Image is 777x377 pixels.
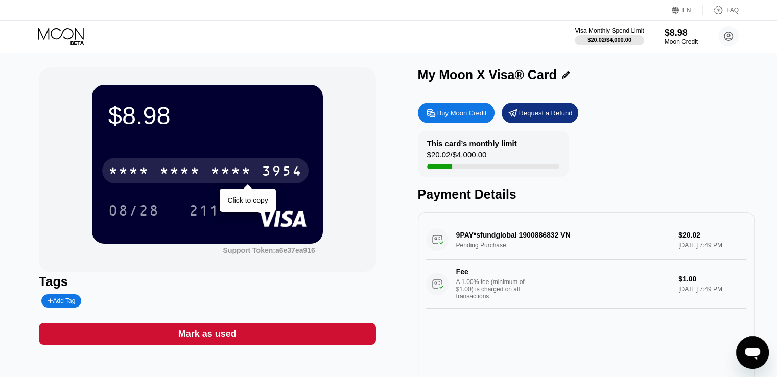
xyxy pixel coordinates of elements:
div: 08/28 [108,204,159,220]
div: Buy Moon Credit [418,103,495,123]
div: My Moon X Visa® Card [418,67,557,82]
iframe: Button to launch messaging window [736,336,769,369]
div: Payment Details [418,187,755,202]
div: Moon Credit [665,38,698,45]
div: $1.00 [678,275,746,283]
div: Support Token: a6e37ea916 [223,246,315,254]
div: FAQ [726,7,739,14]
div: EN [672,5,703,15]
div: Add Tag [41,294,81,308]
div: Support Token:a6e37ea916 [223,246,315,254]
div: A 1.00% fee (minimum of $1.00) is charged on all transactions [456,278,533,300]
div: 211 [181,198,227,223]
div: Visa Monthly Spend Limit$20.02/$4,000.00 [575,27,644,45]
div: This card’s monthly limit [427,139,517,148]
div: $20.02 / $4,000.00 [427,150,487,164]
div: Add Tag [48,297,75,304]
div: 3954 [262,164,302,180]
div: Fee [456,268,528,276]
div: Click to copy [227,196,268,204]
div: Visa Monthly Spend Limit [575,27,644,34]
div: Request a Refund [519,109,573,117]
div: EN [682,7,691,14]
div: 08/28 [101,198,167,223]
div: $8.98 [665,28,698,38]
div: [DATE] 7:49 PM [678,286,746,293]
div: $8.98Moon Credit [665,28,698,45]
div: Request a Refund [502,103,578,123]
div: $8.98 [108,101,307,130]
div: Tags [39,274,375,289]
div: FAQ [703,5,739,15]
div: $20.02 / $4,000.00 [587,37,631,43]
div: Mark as used [178,328,237,340]
div: Mark as used [39,323,375,345]
div: Buy Moon Credit [437,109,487,117]
div: FeeA 1.00% fee (minimum of $1.00) is charged on all transactions$1.00[DATE] 7:49 PM [426,260,746,309]
div: 211 [189,204,220,220]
